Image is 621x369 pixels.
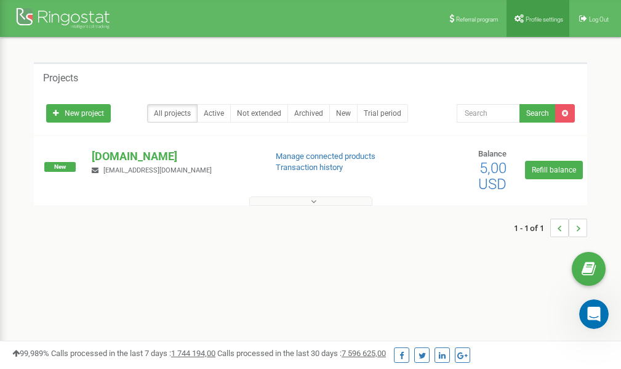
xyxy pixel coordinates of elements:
[514,219,550,237] span: 1 - 1 of 1
[457,104,520,123] input: Search
[525,161,583,179] a: Refill balance
[342,349,386,358] u: 7 596 625,00
[329,104,358,123] a: New
[171,349,215,358] u: 1 744 194,00
[230,104,288,123] a: Not extended
[12,349,49,358] span: 99,989%
[478,160,507,193] span: 5,00 USD
[51,349,215,358] span: Calls processed in the last 7 days :
[276,152,375,161] a: Manage connected products
[147,104,198,123] a: All projects
[103,166,212,174] span: [EMAIL_ADDRESS][DOMAIN_NAME]
[357,104,408,123] a: Trial period
[46,104,111,123] a: New project
[197,104,231,123] a: Active
[217,349,386,358] span: Calls processed in the last 30 days :
[478,149,507,158] span: Balance
[287,104,330,123] a: Archived
[514,206,587,249] nav: ...
[92,148,255,164] p: [DOMAIN_NAME]
[519,104,556,123] button: Search
[526,16,563,23] span: Profile settings
[579,299,609,329] iframe: Intercom live chat
[456,16,499,23] span: Referral program
[44,162,76,172] span: New
[276,163,343,172] a: Transaction history
[589,16,609,23] span: Log Out
[43,73,78,84] h5: Projects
